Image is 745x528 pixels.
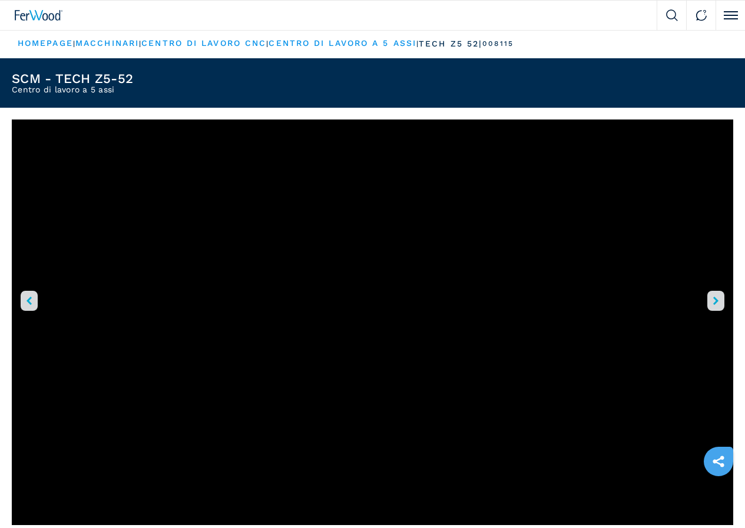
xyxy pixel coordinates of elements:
a: sharethis [704,447,733,476]
h1: SCM - TECH Z5-52 [12,72,133,85]
iframe: Chat [695,475,736,519]
span: | [73,39,75,48]
a: HOMEPAGE [18,38,73,48]
span: | [139,39,141,48]
iframe: Centro di lavoro a 5 assi in azione - SCM TECH Z5-52 - Ferwoodgroup - 008115 [12,119,733,525]
div: Go to Slide 1 [12,119,733,525]
button: right-button [707,291,724,311]
a: centro di lavoro a 5 assi [269,38,416,48]
span: | [416,39,419,48]
a: centro di lavoro cnc [141,38,266,48]
a: macchinari [75,38,139,48]
img: Ferwood [15,10,63,21]
img: Search [666,9,678,21]
span: | [266,39,269,48]
button: left-button [21,291,38,311]
h2: Centro di lavoro a 5 assi [12,85,133,94]
button: Click to toggle menu [716,1,745,30]
img: Contact us [696,9,707,21]
p: tech z5 52 | [419,38,482,50]
p: 008115 [482,39,514,49]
